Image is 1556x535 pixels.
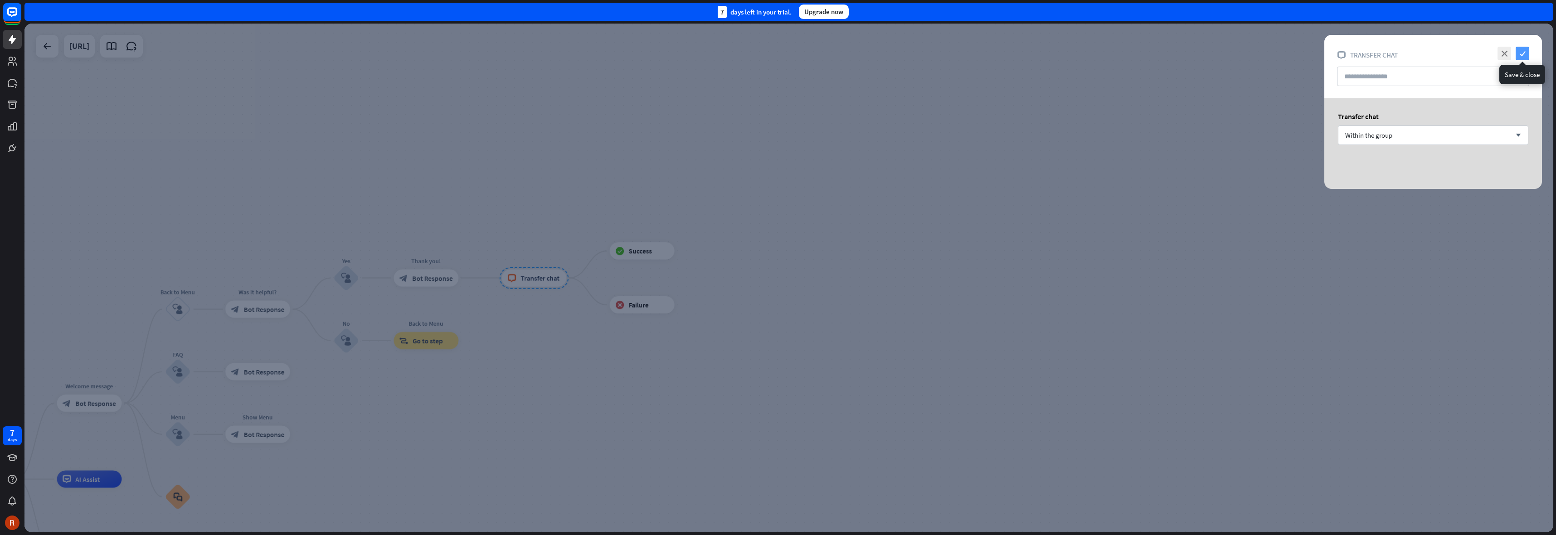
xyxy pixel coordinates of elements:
[1345,131,1392,140] span: Within the group
[718,6,727,18] div: 7
[7,4,34,31] button: Open LiveChat chat widget
[1498,47,1511,60] i: close
[1350,51,1398,59] span: Transfer chat
[799,5,849,19] div: Upgrade now
[10,429,15,437] div: 7
[3,426,22,445] a: 7 days
[1337,51,1346,59] i: block_livechat
[1338,112,1528,121] div: Transfer chat
[8,437,17,443] div: days
[1511,133,1521,138] i: arrow_down
[718,6,792,18] div: days left in your trial.
[1516,47,1529,60] i: check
